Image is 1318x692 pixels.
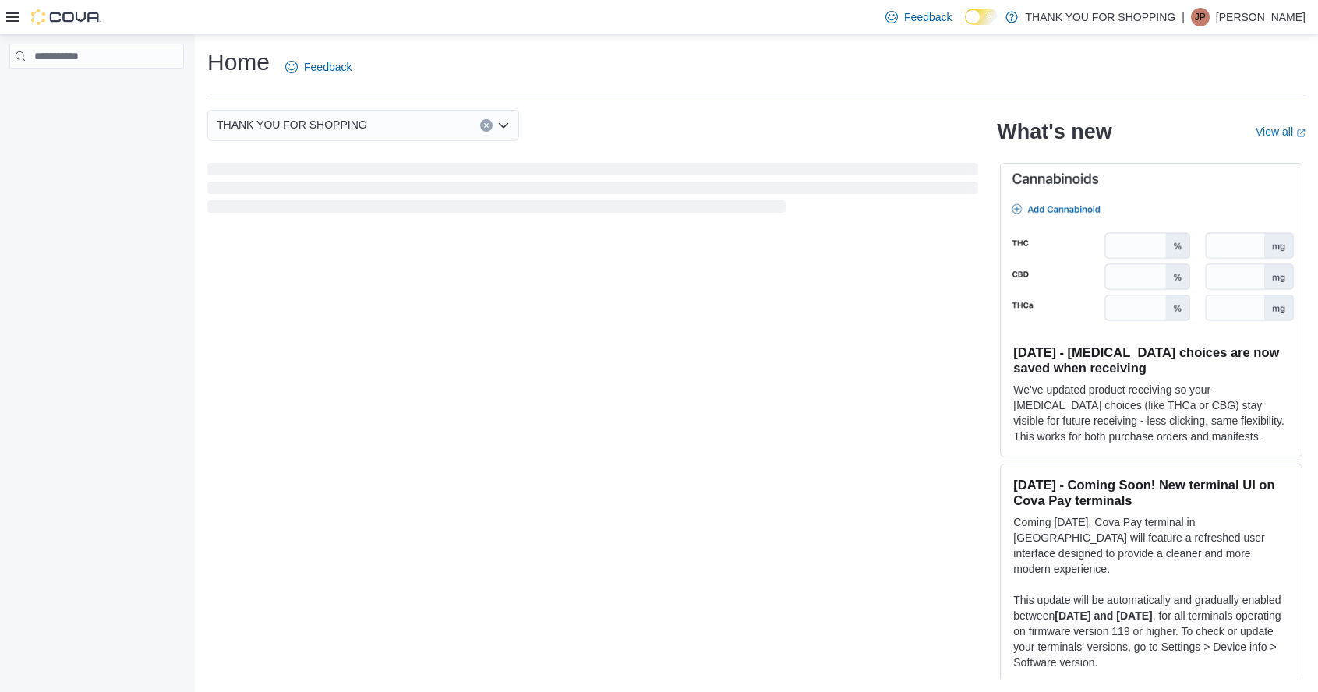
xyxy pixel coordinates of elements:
span: Feedback [304,59,352,75]
svg: External link [1296,129,1306,138]
p: We've updated product receiving so your [MEDICAL_DATA] choices (like THCa or CBG) stay visible fo... [1013,382,1289,444]
p: Coming [DATE], Cova Pay terminal in [GEOGRAPHIC_DATA] will feature a refreshed user interface des... [1013,514,1289,577]
a: Feedback [279,51,358,83]
p: | [1182,8,1185,26]
input: Dark Mode [965,9,998,25]
p: This update will be automatically and gradually enabled between , for all terminals operating on ... [1013,592,1289,670]
h1: Home [207,47,270,78]
span: Feedback [904,9,952,25]
a: Feedback [879,2,958,33]
h2: What's new [997,119,1111,144]
p: [PERSON_NAME] [1216,8,1306,26]
div: Joe Pepe [1191,8,1210,26]
button: Open list of options [497,119,510,132]
nav: Complex example [9,72,184,109]
h3: [DATE] - [MEDICAL_DATA] choices are now saved when receiving [1013,344,1289,376]
span: Loading [207,166,978,216]
span: THANK YOU FOR SHOPPING [217,115,367,134]
button: Clear input [480,119,493,132]
a: View allExternal link [1256,125,1306,138]
img: Cova [31,9,101,25]
h3: [DATE] - Coming Soon! New terminal UI on Cova Pay terminals [1013,477,1289,508]
p: THANK YOU FOR SHOPPING [1026,8,1176,26]
strong: [DATE] and [DATE] [1055,609,1152,622]
span: JP [1195,8,1206,26]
